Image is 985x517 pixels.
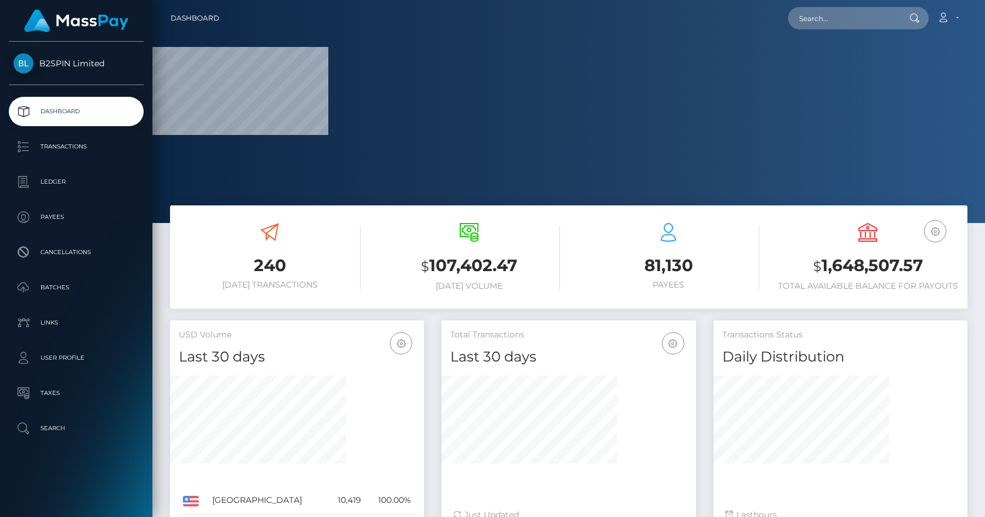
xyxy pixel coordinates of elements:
[13,53,33,73] img: B2SPIN Limited
[777,281,959,291] h6: Total Available Balance for Payouts
[378,281,560,291] h6: [DATE] Volume
[9,97,144,126] a: Dashboard
[9,132,144,161] a: Transactions
[13,138,139,156] p: Transactions
[813,258,821,275] small: $
[578,254,759,277] h3: 81,130
[365,487,415,514] td: 100.00%
[9,414,144,443] a: Search
[13,314,139,332] p: Links
[179,347,415,367] h4: Last 30 days
[9,167,144,197] a: Ledger
[13,384,139,402] p: Taxes
[13,279,139,296] p: Batches
[777,254,959,278] h3: 1,648,507.57
[13,244,139,261] p: Cancellations
[421,258,429,275] small: $
[208,487,327,514] td: [GEOGRAPHIC_DATA]
[13,420,139,437] p: Search
[9,202,144,232] a: Payees
[13,103,139,120] p: Dashboard
[179,280,361,290] h6: [DATE] Transactions
[13,173,139,191] p: Ledger
[9,343,144,373] a: User Profile
[24,9,128,32] img: MassPay Logo
[450,347,687,367] h4: Last 30 days
[327,487,366,514] td: 10,419
[578,280,759,290] h6: Payees
[788,7,898,29] input: Search...
[13,208,139,226] p: Payees
[9,273,144,302] a: Batches
[722,329,959,341] h5: Transactions Status
[9,308,144,337] a: Links
[450,329,687,341] h5: Total Transactions
[179,254,361,277] h3: 240
[9,379,144,408] a: Taxes
[722,347,959,367] h4: Daily Distribution
[171,6,219,31] a: Dashboard
[378,254,560,278] h3: 107,402.47
[13,349,139,367] p: User Profile
[183,496,199,506] img: US.png
[179,329,415,341] h5: USD Volume
[9,238,144,267] a: Cancellations
[9,58,144,69] span: B2SPIN Limited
